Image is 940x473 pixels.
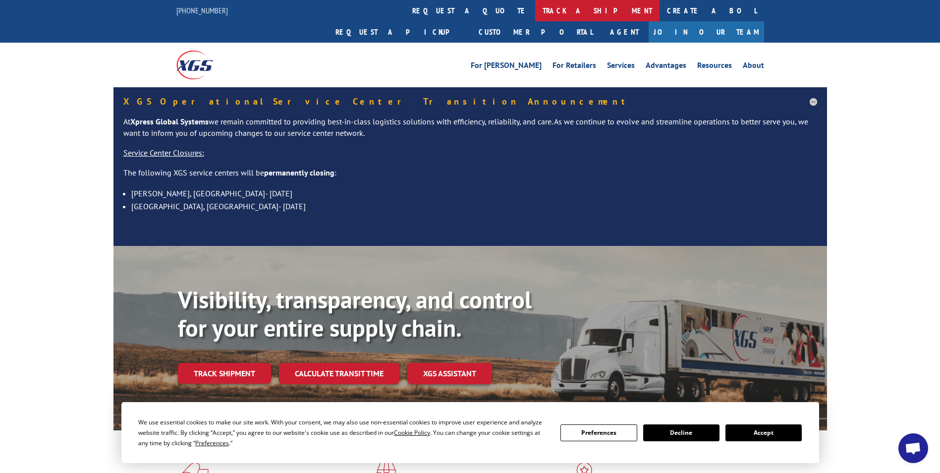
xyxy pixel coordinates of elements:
a: Open chat [898,433,928,463]
a: Request a pickup [328,21,471,43]
button: Preferences [560,424,637,441]
a: [PHONE_NUMBER] [176,5,228,15]
a: For [PERSON_NAME] [471,61,542,72]
a: Services [607,61,635,72]
a: Advantages [646,61,686,72]
p: At we remain committed to providing best-in-class logistics solutions with efficiency, reliabilit... [123,116,817,148]
a: Join Our Team [649,21,764,43]
u: Service Center Closures: [123,148,204,158]
button: Accept [725,424,802,441]
a: Agent [600,21,649,43]
a: Calculate transit time [279,363,399,384]
a: Resources [697,61,732,72]
li: [GEOGRAPHIC_DATA], [GEOGRAPHIC_DATA]- [DATE] [131,200,817,213]
p: The following XGS service centers will be : [123,167,817,187]
button: Decline [643,424,719,441]
div: Cookie Consent Prompt [121,402,819,463]
b: Visibility, transparency, and control for your entire supply chain. [178,284,532,344]
a: Customer Portal [471,21,600,43]
h5: XGS Operational Service Center Transition Announcement [123,97,817,106]
li: [PERSON_NAME], [GEOGRAPHIC_DATA]- [DATE] [131,187,817,200]
span: Preferences [195,439,229,447]
span: Cookie Policy [394,428,430,437]
div: We use essential cookies to make our site work. With your consent, we may also use non-essential ... [138,417,549,448]
a: About [743,61,764,72]
strong: Xpress Global Systems [130,117,209,126]
strong: permanently closing [264,168,334,177]
a: XGS ASSISTANT [407,363,492,384]
a: For Retailers [553,61,596,72]
a: Track shipment [178,363,271,384]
